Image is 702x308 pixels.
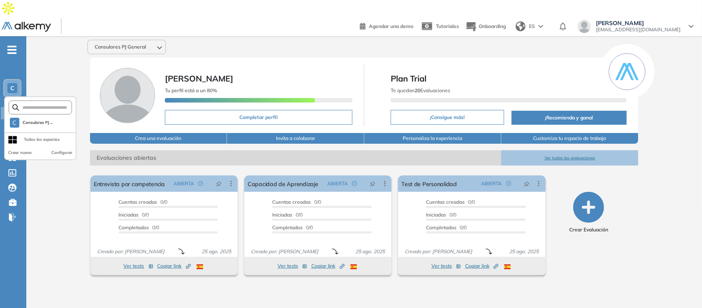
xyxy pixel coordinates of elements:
span: Onboarding [479,23,506,29]
span: Copiar link [465,262,498,270]
button: Copiar link [465,261,498,271]
button: pushpin [364,177,382,190]
span: 0/0 [426,224,467,231]
button: Crear nuevo [8,149,32,156]
span: Consulores PJ General [95,44,146,50]
i: - [7,49,16,51]
a: Tutoriales [420,16,459,37]
span: Tutoriales [436,23,459,29]
span: Copiar link [311,262,345,270]
span: 25 ago. 2025 [352,248,388,255]
span: ABIERTA [327,180,348,187]
img: ESP [197,264,203,269]
span: Evaluaciones abiertas [90,150,501,166]
span: pushpin [524,180,530,187]
button: Crea una evaluación [90,133,227,144]
img: ESP [504,264,511,269]
div: Widget de chat [555,213,702,308]
span: [EMAIL_ADDRESS][DOMAIN_NAME] [596,26,681,33]
span: 0/0 [426,199,475,205]
span: ABIERTA [482,180,502,187]
span: Completados [118,224,149,231]
span: C [10,85,14,91]
span: Iniciadas [426,212,446,218]
span: Tu perfil está a un 80% [165,87,217,93]
span: Copiar link [158,262,191,270]
span: 25 ago. 2025 [198,248,234,255]
span: 0/0 [272,224,313,231]
button: Copiar link [158,261,191,271]
a: Test de Personalidad [401,175,457,192]
span: [PERSON_NAME] [165,73,233,84]
b: 20 [415,87,420,93]
button: ¡Consigue más! [391,110,504,125]
span: check-circle [198,181,203,186]
span: 0/0 [272,212,303,218]
a: Agendar una demo [360,21,413,30]
span: Agendar una demo [369,23,413,29]
img: Foto de perfil [100,68,155,123]
span: [PERSON_NAME] [596,20,681,26]
button: Crear Evaluación [569,192,608,233]
img: ESP [350,264,357,269]
span: 25 ago. 2025 [506,248,542,255]
span: Completados [272,224,303,231]
button: Invita a colaborar [227,133,364,144]
span: Te quedan Evaluaciones [391,87,450,93]
div: Todos los espacios [24,136,60,143]
span: C [12,119,16,126]
span: 0/0 [118,212,149,218]
button: Ver tests [431,261,461,271]
span: ABIERTA [174,180,194,187]
button: Copiar link [311,261,345,271]
a: Capacidad de Aprendizaje [248,175,318,192]
span: Completados [426,224,456,231]
span: pushpin [370,180,375,187]
button: pushpin [518,177,536,190]
span: Iniciadas [118,212,139,218]
span: 0/0 [272,199,321,205]
span: check-circle [506,181,511,186]
span: Creado por: [PERSON_NAME] [94,248,168,255]
img: Logo [2,22,51,32]
span: Cuentas creadas [118,199,157,205]
span: Creado por: [PERSON_NAME] [401,248,475,255]
span: Iniciadas [272,212,292,218]
span: Creado por: [PERSON_NAME] [248,248,322,255]
button: Customiza tu espacio de trabajo [501,133,638,144]
button: Onboarding [466,18,506,35]
button: Personaliza la experiencia [364,133,501,144]
span: Cuentas creadas [272,199,311,205]
span: Cuentas creadas [426,199,465,205]
span: 0/0 [118,224,159,231]
button: Ver tests [278,261,307,271]
img: arrow [538,25,543,28]
span: pushpin [216,180,222,187]
button: pushpin [210,177,228,190]
button: Ver todas las evaluaciones [501,150,638,166]
span: check-circle [352,181,357,186]
button: Ver tests [124,261,153,271]
button: ¡Recomienda y gana! [512,111,627,125]
a: Entrevista por competencia [94,175,165,192]
button: Completar perfil [165,110,352,125]
span: Plan Trial [391,72,627,85]
button: Configurar [51,149,72,156]
span: Consulores PJ ... [23,119,53,126]
img: world [516,21,526,31]
span: 0/0 [118,199,167,205]
span: 0/0 [426,212,456,218]
span: ES [529,23,535,30]
iframe: Chat Widget [555,213,702,308]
